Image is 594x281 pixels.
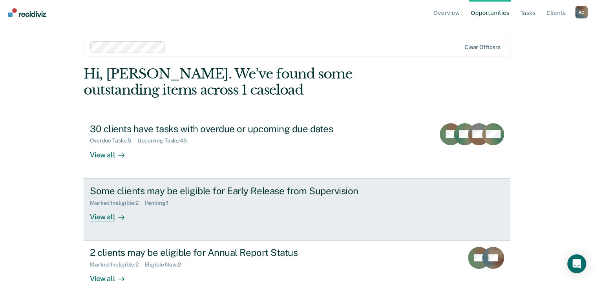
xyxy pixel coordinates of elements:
div: Marked Ineligible : 2 [90,261,144,268]
div: View all [90,206,134,221]
div: R C [575,6,588,18]
div: 30 clients have tasks with overdue or upcoming due dates [90,123,366,135]
div: Overdue Tasks : 5 [90,137,137,144]
div: View all [90,144,134,159]
a: 30 clients have tasks with overdue or upcoming due datesOverdue Tasks:5Upcoming Tasks:45View all [84,117,510,179]
div: Eligible Now : 2 [145,261,187,268]
div: Marked Ineligible : 2 [90,200,144,206]
div: 2 clients may be eligible for Annual Report Status [90,247,366,258]
div: Open Intercom Messenger [567,254,586,273]
a: Some clients may be eligible for Early Release from SupervisionMarked Ineligible:2Pending:1View all [84,179,510,241]
div: Pending : 1 [145,200,175,206]
div: Hi, [PERSON_NAME]. We’ve found some outstanding items across 1 caseload [84,66,425,98]
button: Profile dropdown button [575,6,588,18]
div: Clear officers [464,44,501,51]
img: Recidiviz [8,8,46,17]
div: Some clients may be eligible for Early Release from Supervision [90,185,366,197]
div: Upcoming Tasks : 45 [137,137,193,144]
